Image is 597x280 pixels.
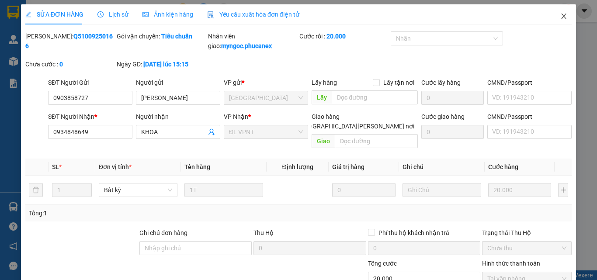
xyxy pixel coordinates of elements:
[48,78,132,87] div: SĐT Người Gửi
[48,112,132,121] div: SĐT Người Nhận
[229,91,303,104] span: ĐL Quận 5
[421,91,484,105] input: Cước lấy hàng
[421,125,484,139] input: Cước giao hàng
[558,183,568,197] button: plus
[52,163,59,170] span: SL
[104,183,172,197] span: Bất kỳ
[184,163,210,170] span: Tên hàng
[488,163,518,170] span: Cước hàng
[282,163,313,170] span: Định lượng
[224,78,308,87] div: VP gửi
[332,183,395,197] input: 0
[487,242,566,255] span: Chưa thu
[253,229,274,236] span: Thu Hộ
[139,241,252,255] input: Ghi chú đơn hàng
[488,183,551,197] input: 0
[312,90,332,104] span: Lấy
[482,228,572,238] div: Trạng thái Thu Hộ
[25,11,83,18] span: SỬA ĐƠN HÀNG
[117,59,206,69] div: Ngày GD:
[208,31,298,51] div: Nhân viên giao:
[224,113,248,120] span: VP Nhận
[421,79,461,86] label: Cước lấy hàng
[161,33,192,40] b: Tiêu chuẩn
[368,260,397,267] span: Tổng cước
[295,121,418,131] span: [GEOGRAPHIC_DATA][PERSON_NAME] nơi
[97,11,128,18] span: Lịch sử
[184,183,263,197] input: VD: Bàn, Ghế
[143,61,188,68] b: [DATE] lúc 15:15
[560,13,567,20] span: close
[25,31,115,51] div: [PERSON_NAME]:
[142,11,193,18] span: Ảnh kiện hàng
[403,183,481,197] input: Ghi Chú
[312,79,337,86] span: Lấy hàng
[399,159,485,176] th: Ghi chú
[335,134,418,148] input: Dọc đường
[312,134,335,148] span: Giao
[221,42,272,49] b: myngoc.phucanex
[421,113,465,120] label: Cước giao hàng
[97,11,104,17] span: clock-circle
[229,125,303,138] span: ĐL VPNT
[25,59,115,69] div: Chưa cước :
[332,163,364,170] span: Giá trị hàng
[136,78,220,87] div: Người gửi
[326,33,346,40] b: 20.000
[380,78,418,87] span: Lấy tận nơi
[29,183,43,197] button: delete
[208,128,215,135] span: user-add
[552,4,576,29] button: Close
[59,61,63,68] b: 0
[299,31,389,41] div: Cước rồi :
[312,113,340,120] span: Giao hàng
[375,228,453,238] span: Phí thu hộ khách nhận trả
[139,229,187,236] label: Ghi chú đơn hàng
[332,90,418,104] input: Dọc đường
[99,163,132,170] span: Đơn vị tính
[117,31,206,41] div: Gói vận chuyển:
[136,112,220,121] div: Người nhận
[207,11,214,18] img: icon
[142,11,149,17] span: picture
[487,112,572,121] div: CMND/Passport
[482,260,540,267] label: Hình thức thanh toán
[29,208,231,218] div: Tổng: 1
[207,11,299,18] span: Yêu cầu xuất hóa đơn điện tử
[25,11,31,17] span: edit
[487,78,572,87] div: CMND/Passport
